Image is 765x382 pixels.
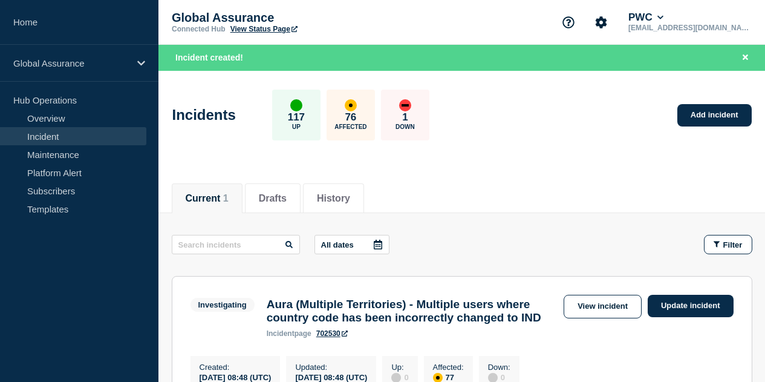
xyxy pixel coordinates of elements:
span: Investigating [190,298,255,312]
div: [DATE] 08:48 (UTC) [200,372,272,382]
button: Drafts [259,193,287,204]
div: [DATE] 08:48 (UTC) [295,372,367,382]
h3: Aura (Multiple Territories) - Multiple users where country code has been incorrectly changed to IND [267,298,558,324]
p: Up : [391,363,408,372]
p: 76 [345,111,356,123]
p: 117 [288,111,305,123]
p: Global Assurance [13,58,129,68]
button: Close banner [738,51,753,65]
button: PWC [626,12,666,24]
a: Add incident [677,104,752,127]
p: Updated : [295,363,367,372]
span: incident [267,329,295,338]
p: Affected [334,123,366,130]
p: Connected Hub [172,25,226,33]
p: 1 [402,111,408,123]
div: up [290,99,302,111]
a: View incident [564,295,642,318]
p: Created : [200,363,272,372]
p: Down [396,123,415,130]
p: Down : [488,363,510,372]
p: Global Assurance [172,11,414,25]
a: Update incident [648,295,734,317]
button: Current 1 [186,193,229,204]
p: Affected : [433,363,464,372]
button: History [317,193,350,204]
button: Filter [704,235,752,254]
button: All dates [314,235,389,254]
h1: Incidents [172,107,236,123]
p: page [267,329,311,338]
button: Account settings [588,10,614,35]
p: Up [292,123,301,130]
div: down [399,99,411,111]
span: Incident created! [175,53,243,62]
a: 702530 [316,329,348,338]
p: [EMAIL_ADDRESS][DOMAIN_NAME] [626,24,752,32]
button: Support [556,10,581,35]
input: Search incidents [172,235,300,254]
span: Filter [723,240,743,249]
a: View Status Page [230,25,298,33]
p: All dates [321,240,354,249]
div: affected [345,99,357,111]
span: 1 [223,193,229,203]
